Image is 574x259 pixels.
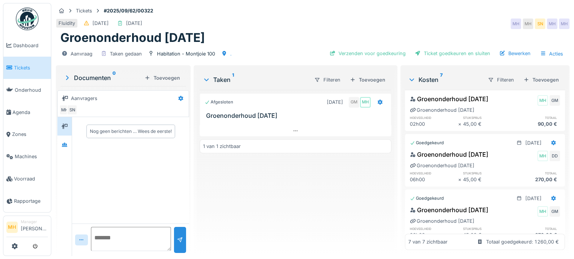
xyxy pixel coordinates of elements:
div: [DATE] [92,20,109,27]
h6: stuksprijs [463,171,512,176]
h6: totaal [511,226,560,231]
div: Bewerken [496,48,534,59]
img: Badge_color-CXgf-gQk.svg [16,8,38,30]
div: SN [67,105,77,115]
h6: stuksprijs [463,226,512,231]
h6: totaal [511,171,560,176]
div: DD [549,151,560,161]
span: Voorraad [14,175,48,182]
div: [DATE] [525,139,542,146]
a: Agenda [3,101,51,123]
a: Voorraad [3,168,51,190]
div: Toevoegen [347,75,388,85]
div: GM [549,206,560,217]
h6: hoeveelheid [410,115,459,120]
div: MH [511,18,521,29]
a: Machines [3,146,51,168]
div: [DATE] [327,99,343,106]
div: Tickets [76,7,92,14]
div: Toevoegen [142,73,183,83]
div: × [458,231,463,239]
a: Rapportage [3,190,51,212]
div: 45,00 € [463,176,512,183]
div: Totaal goedgekeurd: 1 260,00 € [486,238,559,245]
a: Tickets [3,57,51,79]
div: Acties [537,48,566,59]
div: Habitation - Montjoie 100 [157,50,215,57]
span: Rapportage [14,197,48,205]
h6: totaal [511,115,560,120]
div: [DATE] [126,20,142,27]
div: 90,00 € [511,120,560,128]
div: SN [535,18,545,29]
div: Ticket goedkeuren en sluiten [412,48,493,59]
div: Fluidity [58,20,75,27]
span: Dashboard [13,42,48,49]
div: [DATE] [525,195,542,202]
li: MH [6,222,18,233]
div: MH [537,151,548,161]
div: 45,00 € [463,231,512,239]
h6: stuksprijs [463,115,512,120]
div: 06h00 [410,231,459,239]
div: Filteren [485,74,517,85]
div: Groenonderhoud [DATE] [410,205,488,214]
div: GM [549,95,560,106]
div: 270,00 € [511,231,560,239]
div: 06h00 [410,176,459,183]
h6: hoeveelheid [410,226,459,231]
a: Zones [3,123,51,146]
div: Goedgekeurd [410,140,444,146]
div: MH [523,18,533,29]
span: Agenda [12,109,48,116]
div: × [458,176,463,183]
span: Zones [12,131,48,138]
div: 02h00 [410,120,459,128]
sup: 7 [440,75,443,84]
div: MH [547,18,557,29]
div: 45,00 € [463,120,512,128]
div: Verzenden voor goedkeuring [326,48,409,59]
div: Groenonderhoud [DATE] [410,217,474,225]
div: 7 van 7 zichtbaar [408,238,448,245]
sup: 1 [232,75,234,84]
div: Taken [203,75,308,84]
strong: #2025/09/62/00322 [101,7,156,14]
sup: 0 [112,73,116,82]
div: MH [360,97,371,108]
a: Dashboard [3,34,51,57]
div: Groenonderhoud [DATE] [410,162,474,169]
div: MH [537,95,548,106]
div: MH [537,206,548,217]
span: Tickets [14,64,48,71]
h3: Groenonderhoud [DATE] [206,112,388,119]
div: 1 van 1 zichtbaar [203,143,241,150]
div: 270,00 € [511,176,560,183]
div: . [230,50,232,57]
div: Aanvraag [71,50,92,57]
div: Toevoegen [520,75,562,85]
div: Documenten [63,73,142,82]
div: Taken gedaan [110,50,142,57]
div: Aanvragers [71,95,97,102]
span: Onderhoud [15,86,48,94]
div: Afgesloten [205,99,233,105]
h6: hoeveelheid [410,171,459,176]
div: MH [59,105,70,115]
a: Onderhoud [3,79,51,101]
div: Nog geen berichten … Wees de eerste! [90,128,172,135]
div: Manager [21,219,48,225]
div: Groenonderhoud [DATE] [410,106,474,114]
h1: Groenonderhoud [DATE] [60,31,205,45]
div: Groenonderhoud [DATE] [410,150,488,159]
div: × [458,120,463,128]
div: GM [349,97,359,108]
div: Goedgekeurd [410,195,444,202]
div: MH [559,18,569,29]
span: Machines [15,153,48,160]
div: Groenonderhoud [DATE] [410,94,488,103]
li: [PERSON_NAME] [21,219,48,235]
a: MH Manager[PERSON_NAME] [6,219,48,237]
div: Filteren [311,74,344,85]
div: Kosten [408,75,482,84]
